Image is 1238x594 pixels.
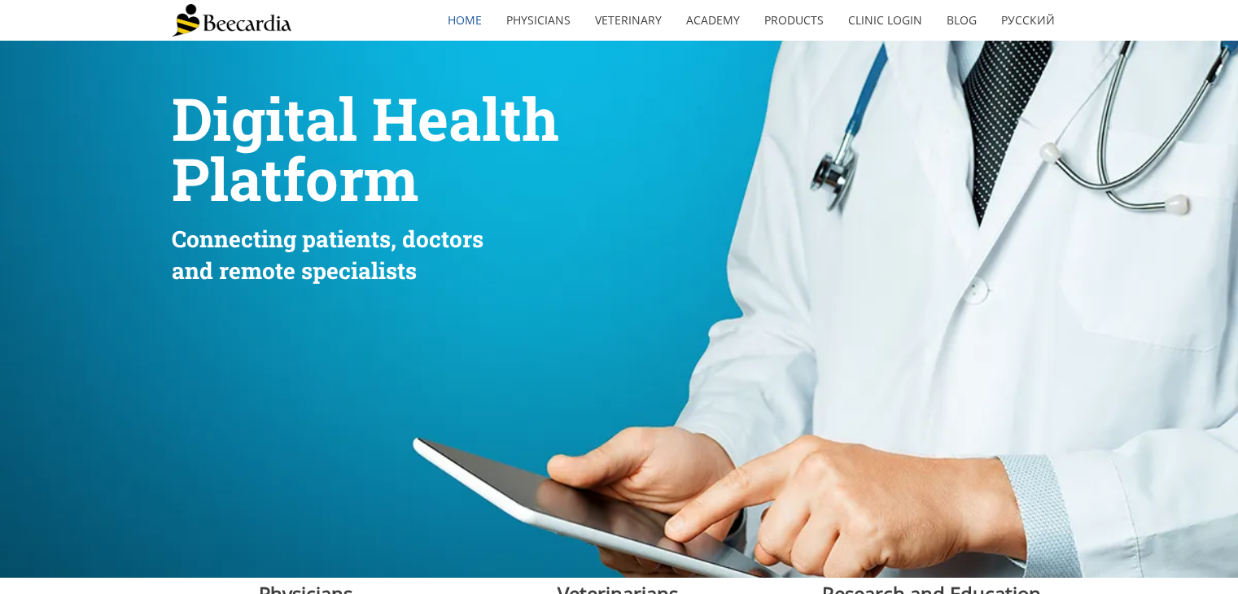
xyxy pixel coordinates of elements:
[172,256,417,286] span: and remote specialists
[583,2,674,39] a: Veterinary
[674,2,752,39] a: Academy
[989,2,1067,39] a: Русский
[494,2,583,39] a: Physicians
[836,2,934,39] a: Clinic Login
[172,224,483,254] span: Connecting patients, doctors
[172,140,418,217] span: Platform
[172,4,291,37] img: Beecardia
[934,2,989,39] a: Blog
[172,80,559,157] span: Digital Health
[752,2,836,39] a: Products
[435,2,494,39] a: home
